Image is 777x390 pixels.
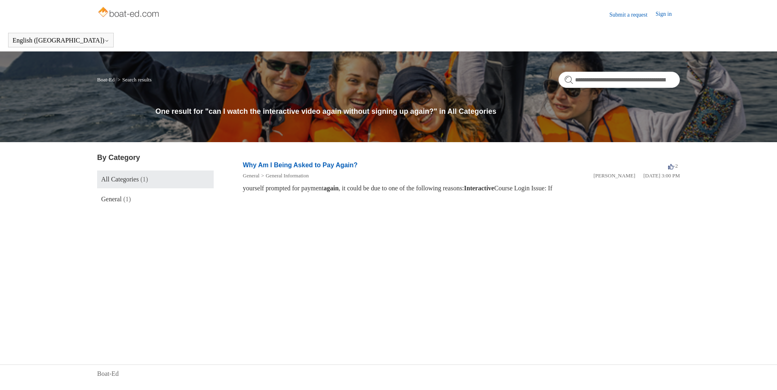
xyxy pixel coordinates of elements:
a: All Categories (1) [97,170,214,188]
span: All Categories [101,176,139,183]
a: Why Am I Being Asked to Pay Again? [243,162,358,168]
div: yourself prompted for payment , it could be due to one of the following reasons: Course Login Iss... [243,183,680,193]
span: (1) [140,176,148,183]
li: General [243,172,259,180]
h3: By Category [97,152,214,163]
time: 01/05/2024, 15:00 [643,173,680,179]
li: General Information [259,172,309,180]
a: Submit a request [609,11,656,19]
span: (1) [123,196,131,202]
img: Boat-Ed Help Center home page [97,5,161,21]
input: Search [558,72,680,88]
span: General [101,196,122,202]
a: Boat-Ed [97,77,115,83]
li: Search results [116,77,152,83]
span: -2 [668,163,678,169]
a: General [243,173,259,179]
a: General (1) [97,190,214,208]
a: General Information [265,173,308,179]
em: Interactive [464,185,495,192]
em: again [324,185,339,192]
li: Boat-Ed [97,77,116,83]
a: Boat-Ed [97,369,119,379]
button: English ([GEOGRAPHIC_DATA]) [13,37,109,44]
li: [PERSON_NAME] [593,172,635,180]
a: Sign in [656,10,680,19]
h1: One result for "can I watch the interactive video again without signing up again?" in All Categories [155,106,680,117]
